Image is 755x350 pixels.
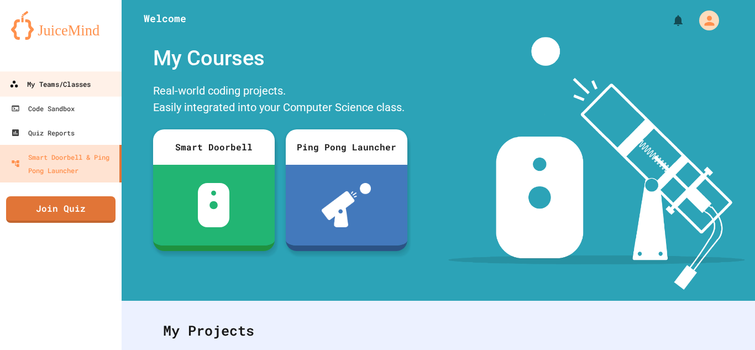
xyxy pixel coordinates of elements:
[148,80,413,121] div: Real-world coding projects. Easily integrated into your Computer Science class.
[688,8,722,33] div: My Account
[11,126,75,139] div: Quiz Reports
[11,150,115,177] div: Smart Doorbell & Ping Pong Launcher
[9,77,91,91] div: My Teams/Classes
[153,129,275,165] div: Smart Doorbell
[322,183,371,227] img: ppl-with-ball.png
[651,11,688,30] div: My Notifications
[148,37,413,80] div: My Courses
[6,196,116,223] a: Join Quiz
[198,183,229,227] img: sdb-white.svg
[448,37,744,290] img: banner-image-my-projects.png
[11,102,75,115] div: Code Sandbox
[286,129,407,165] div: Ping Pong Launcher
[11,11,111,40] img: logo-orange.svg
